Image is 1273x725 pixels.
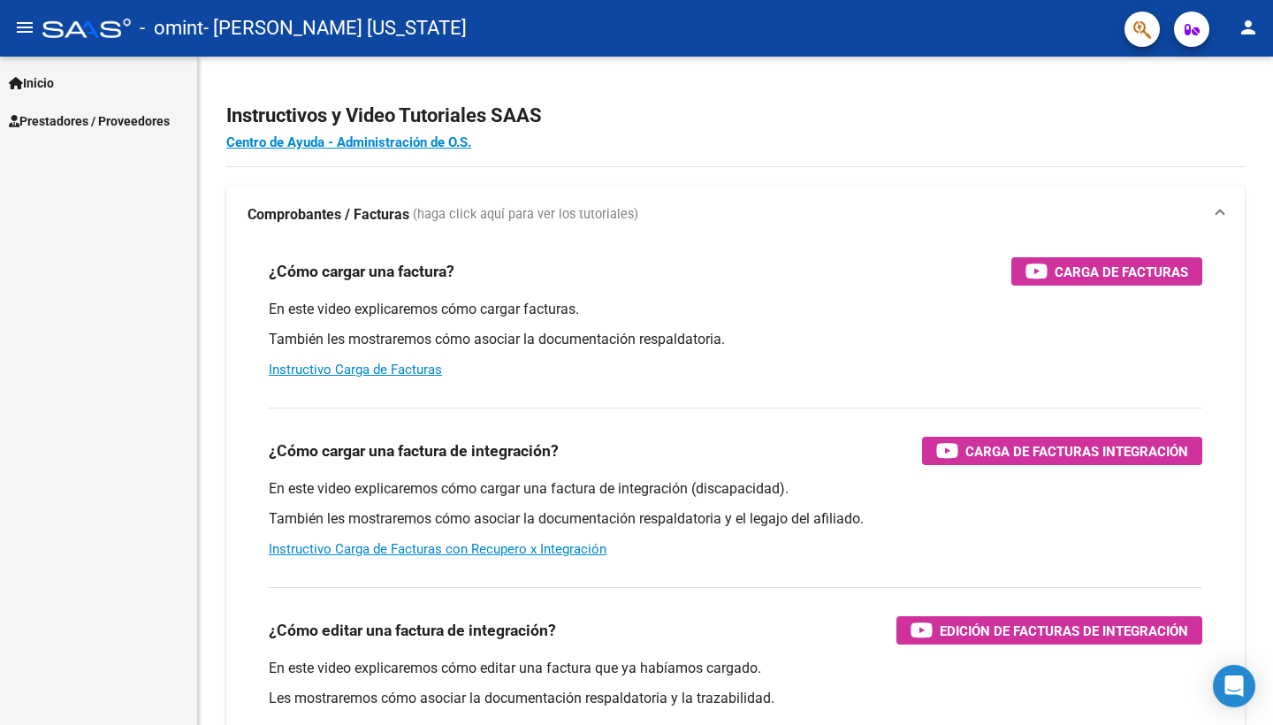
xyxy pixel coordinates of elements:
[248,205,409,225] strong: Comprobantes / Facturas
[269,541,606,557] a: Instructivo Carga de Facturas con Recupero x Integración
[269,300,1202,319] p: En este video explicaremos cómo cargar facturas.
[1011,257,1202,286] button: Carga de Facturas
[269,618,556,643] h3: ¿Cómo editar una factura de integración?
[896,616,1202,645] button: Edición de Facturas de integración
[269,330,1202,349] p: También les mostraremos cómo asociar la documentación respaldatoria.
[226,187,1245,243] mat-expansion-panel-header: Comprobantes / Facturas (haga click aquí para ver los tutoriales)
[940,620,1188,642] span: Edición de Facturas de integración
[9,111,170,131] span: Prestadores / Proveedores
[140,9,203,48] span: - omint
[269,439,559,463] h3: ¿Cómo cargar una factura de integración?
[1055,261,1188,283] span: Carga de Facturas
[269,259,454,284] h3: ¿Cómo cargar una factura?
[269,659,1202,678] p: En este video explicaremos cómo editar una factura que ya habíamos cargado.
[269,362,442,378] a: Instructivo Carga de Facturas
[226,134,471,150] a: Centro de Ayuda - Administración de O.S.
[413,205,638,225] span: (haga click aquí para ver los tutoriales)
[269,689,1202,708] p: Les mostraremos cómo asociar la documentación respaldatoria y la trazabilidad.
[226,99,1245,133] h2: Instructivos y Video Tutoriales SAAS
[1238,17,1259,38] mat-icon: person
[1213,665,1255,707] div: Open Intercom Messenger
[9,73,54,93] span: Inicio
[922,437,1202,465] button: Carga de Facturas Integración
[965,440,1188,462] span: Carga de Facturas Integración
[269,479,1202,499] p: En este video explicaremos cómo cargar una factura de integración (discapacidad).
[14,17,35,38] mat-icon: menu
[269,509,1202,529] p: También les mostraremos cómo asociar la documentación respaldatoria y el legajo del afiliado.
[203,9,467,48] span: - [PERSON_NAME] [US_STATE]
